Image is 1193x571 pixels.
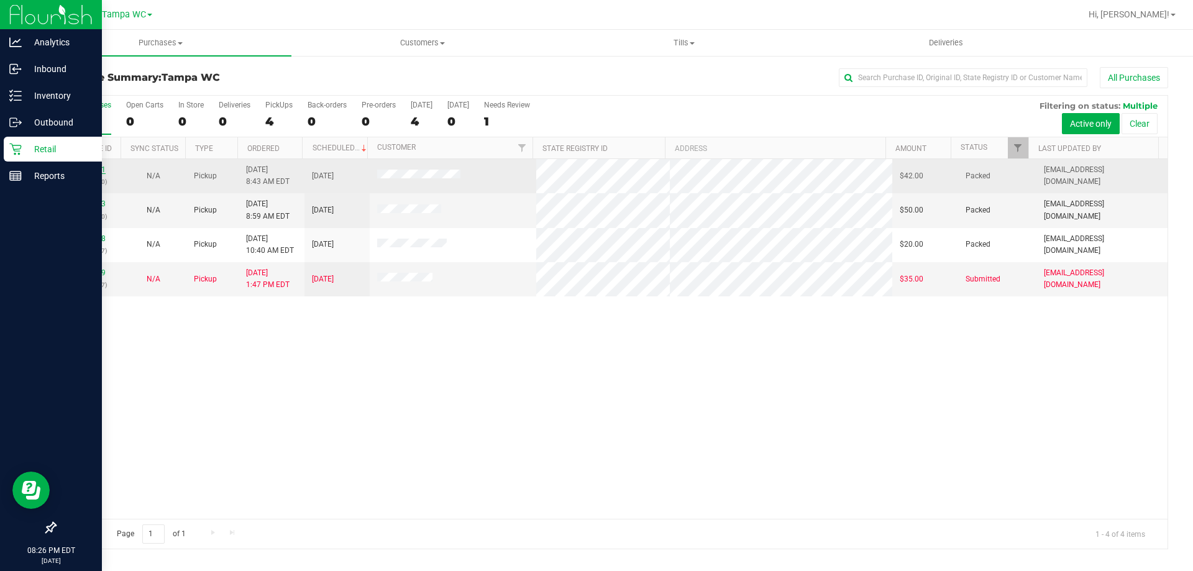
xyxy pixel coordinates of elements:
span: Packed [966,170,990,182]
span: Multiple [1123,101,1158,111]
span: Tampa WC [102,9,146,20]
button: N/A [147,273,160,285]
span: Pickup [194,170,217,182]
span: 1 - 4 of 4 items [1086,524,1155,543]
div: Open Carts [126,101,163,109]
div: 4 [411,114,432,129]
span: [DATE] 8:43 AM EDT [246,164,290,188]
h3: Purchase Summary: [55,72,426,83]
input: Search Purchase ID, Original ID, State Registry ID or Customer Name... [839,68,1087,87]
span: $50.00 [900,204,923,216]
a: Scheduled [313,144,369,152]
span: Pickup [194,204,217,216]
span: Tills [554,37,814,48]
p: Outbound [22,115,96,130]
a: Last Updated By [1038,144,1101,153]
span: [DATE] [312,273,334,285]
a: 12013398 [71,234,106,243]
button: All Purchases [1100,67,1168,88]
p: Inbound [22,62,96,76]
div: 0 [178,114,204,129]
span: Packed [966,239,990,250]
p: Inventory [22,88,96,103]
a: Customers [291,30,553,56]
div: Deliveries [219,101,250,109]
div: Pre-orders [362,101,396,109]
inline-svg: Analytics [9,36,22,48]
button: N/A [147,204,160,216]
a: Tills [553,30,815,56]
span: [EMAIL_ADDRESS][DOMAIN_NAME] [1044,198,1160,222]
span: Pickup [194,273,217,285]
span: [EMAIL_ADDRESS][DOMAIN_NAME] [1044,233,1160,257]
span: [DATE] 8:59 AM EDT [246,198,290,222]
inline-svg: Retail [9,143,22,155]
button: N/A [147,170,160,182]
a: Filter [1008,137,1028,158]
div: 0 [362,114,396,129]
p: 08:26 PM EDT [6,545,96,556]
a: Deliveries [815,30,1077,56]
span: Packed [966,204,990,216]
button: N/A [147,239,160,250]
a: 12012741 [71,165,106,174]
div: 1 [484,114,530,129]
span: Not Applicable [147,240,160,249]
span: [DATE] 10:40 AM EDT [246,233,294,257]
div: [DATE] [447,101,469,109]
a: Type [195,144,213,153]
th: Address [665,137,885,159]
span: Filtering on status: [1040,101,1120,111]
button: Clear [1122,113,1158,134]
inline-svg: Outbound [9,116,22,129]
div: 0 [308,114,347,129]
span: Hi, [PERSON_NAME]! [1089,9,1169,19]
a: State Registry ID [542,144,608,153]
span: [DATE] [312,204,334,216]
div: [DATE] [411,101,432,109]
span: [DATE] [312,239,334,250]
inline-svg: Inbound [9,63,22,75]
div: PickUps [265,101,293,109]
span: Customers [292,37,552,48]
a: Sync Status [130,144,178,153]
div: Needs Review [484,101,530,109]
span: Not Applicable [147,275,160,283]
iframe: Resource center [12,472,50,509]
a: Customer [377,143,416,152]
inline-svg: Inventory [9,89,22,102]
a: Purchases [30,30,291,56]
div: 0 [447,114,469,129]
div: In Store [178,101,204,109]
a: Status [961,143,987,152]
a: 12012813 [71,199,106,208]
input: 1 [142,524,165,544]
a: Ordered [247,144,280,153]
span: [DATE] [312,170,334,182]
span: Submitted [966,273,1000,285]
a: Filter [512,137,533,158]
span: Not Applicable [147,171,160,180]
div: 4 [265,114,293,129]
span: Page of 1 [106,524,196,544]
div: 0 [219,114,250,129]
div: 0 [126,114,163,129]
span: [EMAIL_ADDRESS][DOMAIN_NAME] [1044,267,1160,291]
span: Pickup [194,239,217,250]
inline-svg: Reports [9,170,22,182]
p: [DATE] [6,556,96,565]
span: $35.00 [900,273,923,285]
span: [DATE] 1:47 PM EDT [246,267,290,291]
span: Purchases [30,37,291,48]
p: Reports [22,168,96,183]
a: Amount [895,144,926,153]
span: Deliveries [912,37,980,48]
span: $20.00 [900,239,923,250]
a: 12015559 [71,268,106,277]
span: Not Applicable [147,206,160,214]
p: Retail [22,142,96,157]
span: [EMAIL_ADDRESS][DOMAIN_NAME] [1044,164,1160,188]
button: Active only [1062,113,1120,134]
div: Back-orders [308,101,347,109]
p: Analytics [22,35,96,50]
